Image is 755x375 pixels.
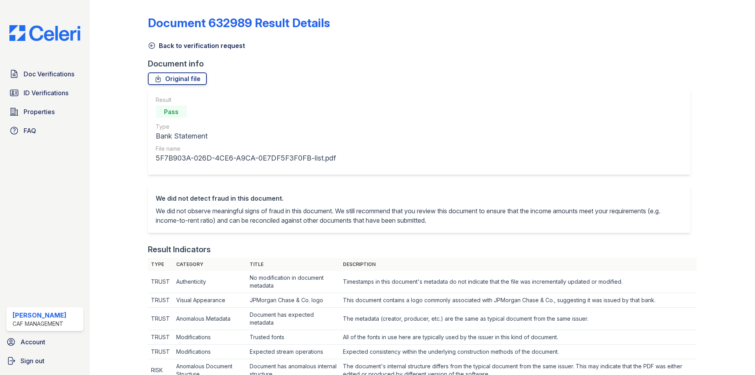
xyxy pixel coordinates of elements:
a: Account [3,334,87,350]
span: Sign out [20,356,44,366]
p: We did not observe meaningful signs of fraud in this document. We still recommend that you review... [156,206,683,225]
div: We did not detect fraud in this document. [156,194,683,203]
td: Modifications [173,345,247,359]
td: Anomalous Metadata [173,308,247,330]
a: Document 632989 Result Details [148,16,330,30]
div: Type [156,123,336,131]
th: Type [148,258,173,271]
div: Document info [148,58,697,69]
div: Bank Statement [156,131,336,142]
span: FAQ [24,126,36,135]
div: [PERSON_NAME] [13,310,66,320]
td: Trusted fonts [247,330,340,345]
td: Authenticity [173,271,247,293]
td: Modifications [173,330,247,345]
span: Properties [24,107,55,116]
td: TRUST [148,271,173,293]
td: TRUST [148,345,173,359]
div: Result Indicators [148,244,211,255]
a: Original file [148,72,207,85]
a: ID Verifications [6,85,83,101]
td: No modification in document metadata [247,271,340,293]
div: Pass [156,105,187,118]
div: File name [156,145,336,153]
td: Timestamps in this document's metadata do not indicate that the file was incrementally updated or... [340,271,696,293]
img: CE_Logo_Blue-a8612792a0a2168367f1c8372b55b34899dd931a85d93a1a3d3e32e68fde9ad4.png [3,25,87,41]
td: Document has expected metadata [247,308,340,330]
div: 5F7B903A-026D-4CE6-A9CA-0E7DF5F3F0FB-list.pdf [156,153,336,164]
div: Result [156,96,336,104]
span: Account [20,337,45,347]
a: Back to verification request [148,41,245,50]
a: Sign out [3,353,87,369]
td: JPMorgan Chase & Co. logo [247,293,340,308]
td: Visual Appearance [173,293,247,308]
a: Doc Verifications [6,66,83,82]
a: FAQ [6,123,83,139]
td: The metadata (creator, producer, etc.) are the same as typical document from the same issuer. [340,308,696,330]
td: Expected consistency within the underlying construction methods of the document. [340,345,696,359]
td: TRUST [148,330,173,345]
div: CAF Management [13,320,66,328]
td: Expected stream operations [247,345,340,359]
td: All of the fonts in use here are typically used by the issuer in this kind of document. [340,330,696,345]
span: ID Verifications [24,88,68,98]
th: Title [247,258,340,271]
a: Properties [6,104,83,120]
td: TRUST [148,308,173,330]
td: This document contains a logo commonly associated with JPMorgan Chase & Co., suggesting it was is... [340,293,696,308]
span: Doc Verifications [24,69,74,79]
th: Description [340,258,696,271]
td: TRUST [148,293,173,308]
th: Category [173,258,247,271]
